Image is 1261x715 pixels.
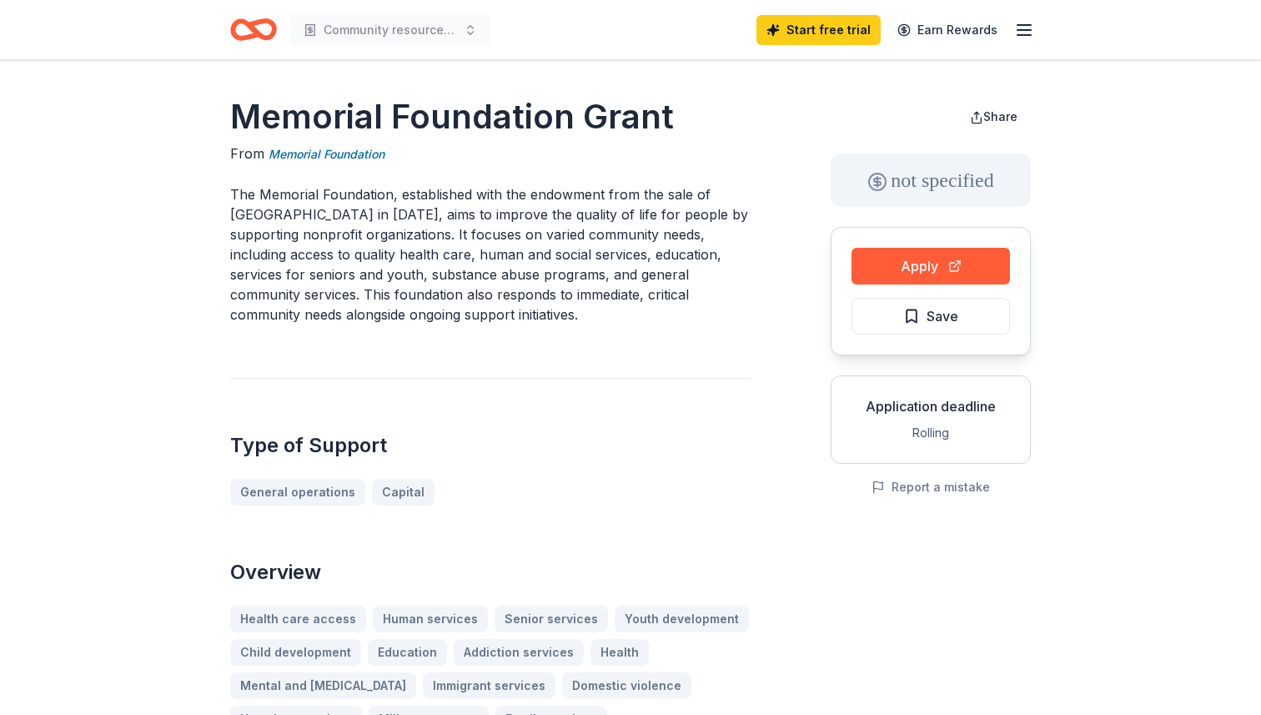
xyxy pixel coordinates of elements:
a: General operations [230,479,365,506]
h2: Type of Support [230,432,751,459]
p: The Memorial Foundation, established with the endowment from the sale of [GEOGRAPHIC_DATA] in [DA... [230,184,751,325]
span: Share [983,109,1017,123]
button: Save [852,298,1010,335]
button: Share [957,100,1031,133]
button: Report a mistake [872,477,990,497]
button: Community resources for students and families [290,13,490,47]
div: Rolling [845,423,1017,443]
div: Application deadline [845,396,1017,416]
div: not specified [831,154,1031,207]
a: Memorial Foundation [269,144,384,164]
div: From [230,144,751,164]
a: Start free trial [756,15,881,45]
span: Save [927,305,958,327]
h1: Memorial Foundation Grant [230,93,751,140]
h2: Overview [230,559,751,586]
a: Capital [372,479,435,506]
button: Apply [852,248,1010,284]
a: Home [230,10,277,49]
a: Earn Rewards [887,15,1007,45]
span: Community resources for students and families [324,20,457,40]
